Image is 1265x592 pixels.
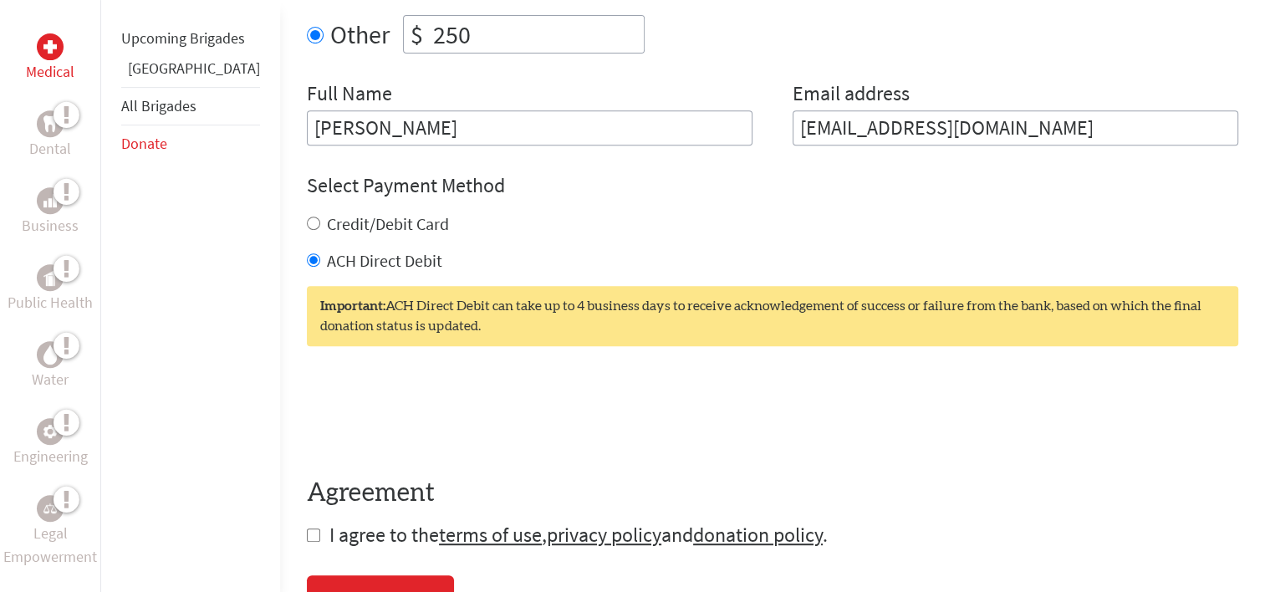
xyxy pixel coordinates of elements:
label: Full Name [307,80,392,110]
img: Legal Empowerment [43,503,57,513]
input: Your Email [793,110,1238,145]
div: ACH Direct Debit can take up to 4 business days to receive acknowledgement of success or failure ... [307,286,1238,346]
span: I agree to the , and . [329,522,828,548]
a: EngineeringEngineering [13,418,88,468]
a: Donate [121,134,167,153]
h4: Select Payment Method [307,172,1238,199]
li: Upcoming Brigades [121,20,260,57]
a: BusinessBusiness [22,187,79,237]
div: Public Health [37,264,64,291]
a: WaterWater [32,341,69,391]
input: Enter Amount [430,16,644,53]
img: Medical [43,40,57,54]
p: Engineering [13,445,88,468]
p: Business [22,214,79,237]
p: Medical [26,60,74,84]
img: Engineering [43,425,57,438]
img: Water [43,344,57,364]
a: donation policy [693,522,823,548]
label: ACH Direct Debit [327,250,442,271]
a: [GEOGRAPHIC_DATA] [128,59,260,78]
li: All Brigades [121,87,260,125]
a: DentalDental [29,110,71,161]
input: Enter Full Name [307,110,752,145]
div: Dental [37,110,64,137]
div: Medical [37,33,64,60]
img: Business [43,194,57,207]
label: Other [330,15,390,54]
h4: Agreement [307,478,1238,508]
p: Water [32,368,69,391]
div: $ [404,16,430,53]
p: Legal Empowerment [3,522,97,569]
li: Donate [121,125,260,162]
div: Business [37,187,64,214]
a: privacy policy [547,522,661,548]
li: Panama [121,57,260,87]
p: Public Health [8,291,93,314]
img: Dental [43,115,57,131]
a: Public HealthPublic Health [8,264,93,314]
a: MedicalMedical [26,33,74,84]
label: Credit/Debit Card [327,213,449,234]
img: Public Health [43,269,57,286]
label: Email address [793,80,910,110]
div: Water [37,341,64,368]
div: Legal Empowerment [37,495,64,522]
a: Upcoming Brigades [121,28,245,48]
a: All Brigades [121,96,196,115]
a: Legal EmpowermentLegal Empowerment [3,495,97,569]
p: Dental [29,137,71,161]
strong: Important: [320,299,385,313]
a: terms of use [439,522,542,548]
div: Engineering [37,418,64,445]
iframe: reCAPTCHA [307,380,561,445]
